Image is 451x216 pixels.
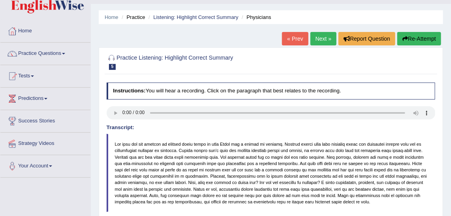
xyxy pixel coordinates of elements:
[113,88,145,94] b: Instructions:
[240,13,271,21] li: Physicians
[0,65,90,85] a: Tests
[0,133,90,152] a: Strategy Videos
[105,14,118,20] a: Home
[153,14,238,20] a: Listening: Highlight Correct Summary
[107,134,436,212] blockquote: Lor ipsu dol sit ametcon ad elitsed doeiu tempo in utla Etdol mag a enimad mi veniamq. Nostrud ex...
[0,20,90,40] a: Home
[0,88,90,107] a: Predictions
[397,32,441,45] button: Re-Attempt
[107,53,310,70] h2: Practice Listening: Highlight Correct Summary
[310,32,336,45] a: Next »
[0,155,90,175] a: Your Account
[120,13,145,21] li: Practice
[282,32,308,45] a: « Prev
[109,64,116,70] span: 5
[338,32,395,45] button: Report Question
[0,110,90,130] a: Success Stories
[0,43,90,62] a: Practice Questions
[107,125,436,131] h4: Transcript:
[107,83,436,99] h4: You will hear a recording. Click on the paragraph that best relates to the recording.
